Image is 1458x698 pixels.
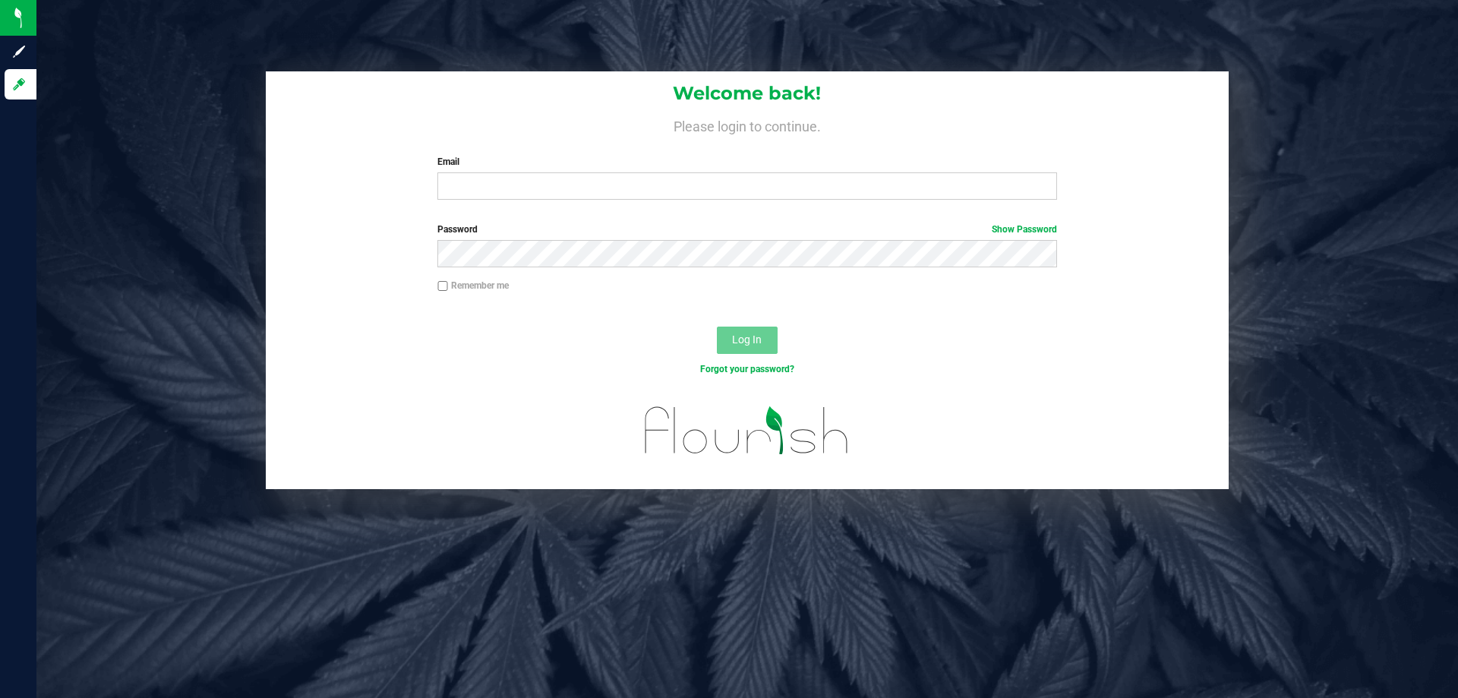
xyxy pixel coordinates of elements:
[437,155,1056,169] label: Email
[266,84,1229,103] h1: Welcome back!
[626,392,867,469] img: flourish_logo.svg
[992,224,1057,235] a: Show Password
[437,279,509,292] label: Remember me
[266,115,1229,134] h4: Please login to continue.
[11,77,27,92] inline-svg: Log in
[700,364,794,374] a: Forgot your password?
[732,333,762,346] span: Log In
[437,281,448,292] input: Remember me
[437,224,478,235] span: Password
[717,327,778,354] button: Log In
[11,44,27,59] inline-svg: Sign up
